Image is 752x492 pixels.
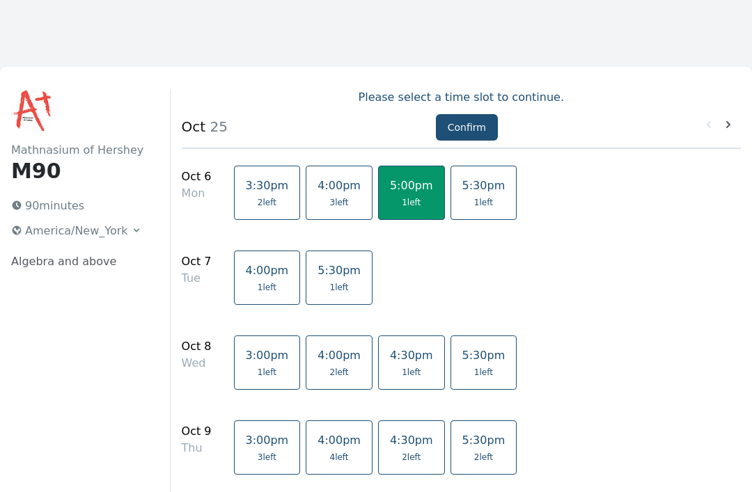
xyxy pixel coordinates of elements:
span: 1 left [474,197,493,208]
div: Oct 9 [182,423,212,440]
span: 1 left [258,282,276,293]
div: Mon [182,185,212,202]
div: Tue [182,270,212,287]
span: 4:00pm [318,434,361,447]
span: 2 left [474,452,493,463]
span: 5:30pm [462,349,506,362]
span: 3 left [330,197,349,208]
div: Oct 7 [182,253,212,270]
span: 2 left [258,197,276,208]
span: 4 left [330,452,349,463]
span: 5:30pm [462,179,506,192]
div: Wed [182,355,212,372]
span: 3:00pm [246,434,289,447]
span: 1 left [402,197,421,208]
span: 2 left [402,452,421,463]
div: Oct 8 [182,338,212,355]
span: 4:00pm [318,349,361,362]
button: Confirm [436,114,498,141]
img: Mathnasium of Hershey [11,89,56,134]
span: 2 left [330,367,349,378]
span: 5:30pm [462,434,506,447]
span: 4:00pm [246,264,289,277]
span: 25 [205,118,228,135]
span: 3:30pm [246,179,289,192]
span: 5:00pm [390,179,433,192]
span: 4:30pm [390,349,433,362]
h2: Mathnasium of Hershey [11,142,148,159]
span: 5:30pm [318,264,361,277]
span: 3:00pm [246,349,289,362]
h1: M90 [11,159,148,184]
span: 1 left [258,367,276,378]
span: 4:00pm [318,179,361,192]
span: 1 left [474,367,493,378]
span: 3 left [258,452,276,463]
div: Oct 6 [182,168,212,185]
span: 4:30pm [390,434,433,447]
div: Thu [182,440,212,457]
p: Algebra and above [11,253,148,270]
p: 90 minutes [6,195,148,217]
span: 1 left [330,282,349,293]
span: 1 left [402,367,421,378]
strong: Oct [182,118,206,135]
button: America/New_York [6,220,148,242]
p: Please select a time slot to continue. [182,89,741,106]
